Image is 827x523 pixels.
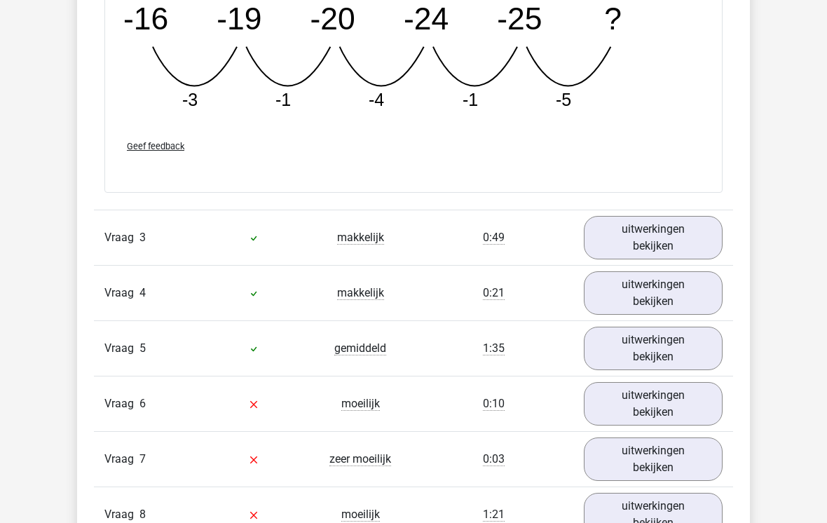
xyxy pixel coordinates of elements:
tspan: -1 [275,90,291,109]
span: 6 [139,397,146,410]
span: Vraag [104,451,139,468]
tspan: -24 [404,1,449,36]
tspan: -16 [123,1,168,36]
span: 4 [139,286,146,299]
span: 0:10 [483,397,505,411]
span: Vraag [104,506,139,523]
span: Vraag [104,340,139,357]
a: uitwerkingen bekijken [584,216,723,259]
tspan: -1 [463,90,478,109]
a: uitwerkingen bekijken [584,437,723,481]
span: 7 [139,452,146,466]
tspan: -19 [217,1,261,36]
span: 0:21 [483,286,505,300]
span: makkelijk [337,231,384,245]
span: 1:35 [483,341,505,355]
span: 3 [139,231,146,244]
tspan: -4 [369,90,384,109]
span: 0:03 [483,452,505,466]
a: uitwerkingen bekijken [584,327,723,370]
tspan: -3 [182,90,198,109]
span: Vraag [104,229,139,246]
span: moeilijk [341,508,380,522]
tspan: -25 [497,1,542,36]
span: Geef feedback [127,141,184,151]
span: moeilijk [341,397,380,411]
tspan: ? [604,1,622,36]
tspan: -20 [310,1,355,36]
span: Vraag [104,395,139,412]
span: 5 [139,341,146,355]
span: gemiddeld [334,341,386,355]
span: zeer moeilijk [329,452,391,466]
a: uitwerkingen bekijken [584,271,723,315]
tspan: -5 [556,90,571,109]
span: 8 [139,508,146,521]
span: 0:49 [483,231,505,245]
span: Vraag [104,285,139,301]
span: 1:21 [483,508,505,522]
span: makkelijk [337,286,384,300]
a: uitwerkingen bekijken [584,382,723,426]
